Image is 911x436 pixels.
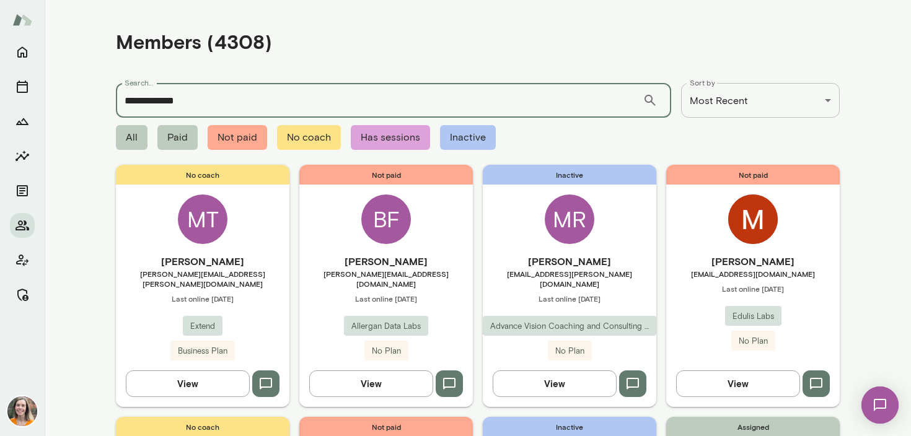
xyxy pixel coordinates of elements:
span: Paid [157,125,198,150]
div: BF [361,194,411,244]
button: Members [10,213,35,238]
div: MR [545,194,594,244]
button: Sessions [10,74,35,99]
span: No Plan [364,345,408,357]
span: [EMAIL_ADDRESS][PERSON_NAME][DOMAIN_NAME] [483,269,656,289]
button: View [309,370,433,396]
h6: [PERSON_NAME] [483,254,656,269]
span: Advance Vision Coaching and Consulting LLC [483,320,656,333]
span: Last online [DATE] [666,284,840,294]
button: View [493,370,617,396]
span: Not paid [299,165,473,185]
span: Edulis Labs [725,310,781,323]
img: Carrie Kelly [7,396,37,426]
span: Last online [DATE] [299,294,473,303]
img: Menandro Cruz [728,194,778,244]
button: Insights [10,144,35,168]
button: Manage [10,282,35,307]
span: Has sessions [351,125,430,150]
h6: [PERSON_NAME] [299,254,473,269]
span: No Plan [731,335,775,347]
span: [PERSON_NAME][EMAIL_ADDRESS][PERSON_NAME][DOMAIN_NAME] [116,269,289,289]
div: MT [178,194,227,244]
label: Search... [125,77,153,88]
button: Client app [10,248,35,272]
button: Growth Plan [10,109,35,134]
h6: [PERSON_NAME] [666,254,840,269]
button: View [676,370,800,396]
span: [PERSON_NAME][EMAIL_ADDRESS][DOMAIN_NAME] [299,269,473,289]
span: All [116,125,147,150]
span: No coach [116,165,289,185]
h6: [PERSON_NAME] [116,254,289,269]
label: Sort by [690,77,715,88]
h4: Members (4308) [116,30,272,53]
span: Not paid [208,125,267,150]
span: Allergan Data Labs [344,320,428,333]
img: Mento [12,8,32,32]
span: Inactive [483,165,656,185]
span: Business Plan [170,345,235,357]
button: Documents [10,178,35,203]
span: Inactive [440,125,496,150]
span: No coach [277,125,341,150]
button: Home [10,40,35,64]
div: Most Recent [681,83,840,118]
span: Last online [DATE] [483,294,656,303]
button: View [126,370,250,396]
span: Not paid [666,165,840,185]
span: No Plan [548,345,592,357]
span: [EMAIL_ADDRESS][DOMAIN_NAME] [666,269,840,279]
span: Last online [DATE] [116,294,289,303]
span: Extend [183,320,222,333]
